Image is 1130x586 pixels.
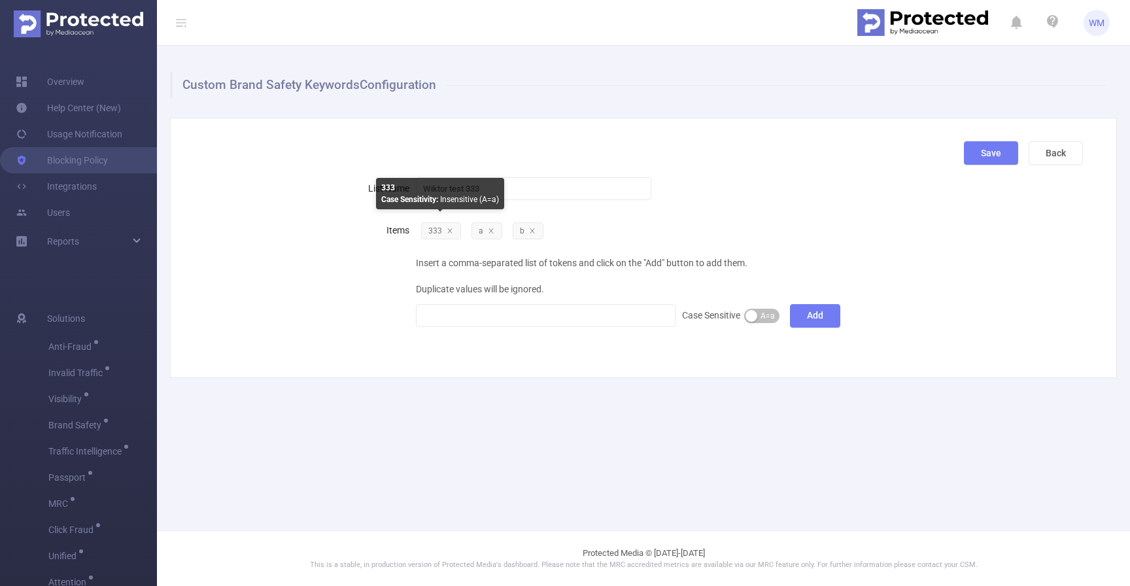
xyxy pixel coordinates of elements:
[14,10,143,37] img: Protected Media
[48,342,96,351] span: Anti-Fraud
[48,447,126,456] span: Traffic Intelligence
[47,228,79,254] a: Reports
[447,228,453,234] i: icon: close
[48,394,86,404] span: Visibility
[16,121,122,147] a: Usage Notification
[368,183,416,194] label: List Name
[682,302,783,328] div: Case Sensitive
[16,199,70,226] a: Users
[381,195,499,204] span: Insensitive (A=a)
[48,421,106,430] span: Brand Safety
[428,226,444,235] span: 333
[386,225,416,235] label: Items
[48,368,107,377] span: Invalid Traffic
[381,183,395,192] b: 333
[479,226,485,235] span: a
[520,226,526,235] span: b
[16,173,97,199] a: Integrations
[48,499,73,508] span: MRC
[170,72,1106,98] h1: Custom Brand Safety Keywords Configuration
[964,141,1018,165] button: Save
[488,228,494,234] i: icon: close
[16,95,121,121] a: Help Center (New)
[790,304,840,328] button: Add
[47,236,79,247] span: Reports
[48,551,81,560] span: Unified
[190,560,1097,571] p: This is a stable, in production version of Protected Media's dashboard. Please note that the MRC ...
[1029,141,1083,165] button: Back
[47,305,85,332] span: Solutions
[416,250,934,328] div: Insert a comma-separated list of tokens and click on the "Add" button to add them. Duplicate valu...
[16,69,84,95] a: Overview
[16,147,108,173] a: Blocking Policy
[48,473,90,482] span: Passport
[381,195,438,204] b: Case Sensitivity:
[529,228,536,234] i: icon: close
[1089,10,1104,36] span: WM
[761,309,775,322] span: A=a
[157,530,1130,586] footer: Protected Media © [DATE]-[DATE]
[48,525,98,534] span: Click Fraud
